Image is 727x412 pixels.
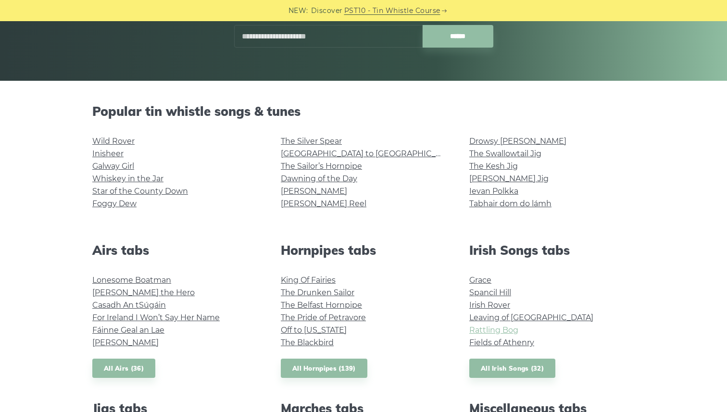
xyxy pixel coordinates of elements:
[281,325,347,335] a: Off to [US_STATE]
[469,149,541,158] a: The Swallowtail Jig
[469,338,534,347] a: Fields of Athenry
[281,243,446,258] h2: Hornpipes tabs
[92,338,159,347] a: [PERSON_NAME]
[92,243,258,258] h2: Airs tabs
[281,313,366,322] a: The Pride of Petravore
[469,137,566,146] a: Drowsy [PERSON_NAME]
[92,174,163,183] a: Whiskey in the Jar
[92,288,195,297] a: [PERSON_NAME] the Hero
[92,187,188,196] a: Star of the County Down
[281,149,458,158] a: [GEOGRAPHIC_DATA] to [GEOGRAPHIC_DATA]
[92,199,137,208] a: Foggy Dew
[469,187,518,196] a: Ievan Polkka
[288,5,308,16] span: NEW:
[344,5,440,16] a: PST10 - Tin Whistle Course
[92,313,220,322] a: For Ireland I Won’t Say Her Name
[281,300,362,310] a: The Belfast Hornpipe
[469,162,518,171] a: The Kesh Jig
[469,174,549,183] a: [PERSON_NAME] Jig
[469,325,518,335] a: Rattling Bog
[469,300,510,310] a: Irish Rover
[281,288,354,297] a: The Drunken Sailor
[469,288,511,297] a: Spancil Hill
[281,137,342,146] a: The Silver Spear
[92,300,166,310] a: Casadh An tSúgáin
[281,275,336,285] a: King Of Fairies
[469,275,491,285] a: Grace
[281,338,334,347] a: The Blackbird
[92,149,124,158] a: Inisheer
[92,162,134,171] a: Galway Girl
[281,199,366,208] a: [PERSON_NAME] Reel
[281,174,357,183] a: Dawning of the Day
[281,162,362,171] a: The Sailor’s Hornpipe
[92,137,135,146] a: Wild Rover
[92,325,164,335] a: Fáinne Geal an Lae
[281,359,367,378] a: All Hornpipes (139)
[469,199,552,208] a: Tabhair dom do lámh
[469,359,555,378] a: All Irish Songs (32)
[92,359,155,378] a: All Airs (36)
[469,243,635,258] h2: Irish Songs tabs
[92,104,635,119] h2: Popular tin whistle songs & tunes
[92,275,171,285] a: Lonesome Boatman
[469,313,593,322] a: Leaving of [GEOGRAPHIC_DATA]
[281,187,347,196] a: [PERSON_NAME]
[311,5,343,16] span: Discover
